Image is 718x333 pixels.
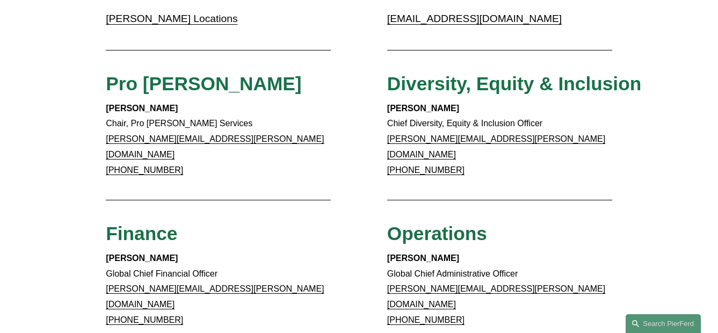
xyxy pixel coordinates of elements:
[387,101,612,178] p: Chief Diversity, Equity & Inclusion Officer
[387,251,612,328] p: Global Chief Administrative Officer
[106,315,183,324] a: [PHONE_NUMBER]
[387,315,465,324] a: [PHONE_NUMBER]
[106,101,331,178] p: Chair, Pro [PERSON_NAME] Services
[387,134,605,159] a: [PERSON_NAME][EMAIL_ADDRESS][PERSON_NAME][DOMAIN_NAME]
[106,104,178,113] strong: [PERSON_NAME]
[106,73,301,94] span: Pro [PERSON_NAME]
[106,254,178,263] strong: [PERSON_NAME]
[106,251,331,328] p: Global Chief Financial Officer
[387,165,465,175] a: [PHONE_NUMBER]
[387,13,562,24] a: [EMAIL_ADDRESS][DOMAIN_NAME]
[106,13,237,24] a: [PERSON_NAME] Locations
[106,223,177,244] span: Finance
[626,314,701,333] a: Search this site
[387,104,459,113] strong: [PERSON_NAME]
[106,134,324,159] a: [PERSON_NAME][EMAIL_ADDRESS][PERSON_NAME][DOMAIN_NAME]
[387,254,459,263] strong: [PERSON_NAME]
[106,165,183,175] a: [PHONE_NUMBER]
[387,223,487,244] span: Operations
[387,73,641,94] span: Diversity, Equity & Inclusion
[106,284,324,309] a: [PERSON_NAME][EMAIL_ADDRESS][PERSON_NAME][DOMAIN_NAME]
[387,284,605,309] a: [PERSON_NAME][EMAIL_ADDRESS][PERSON_NAME][DOMAIN_NAME]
